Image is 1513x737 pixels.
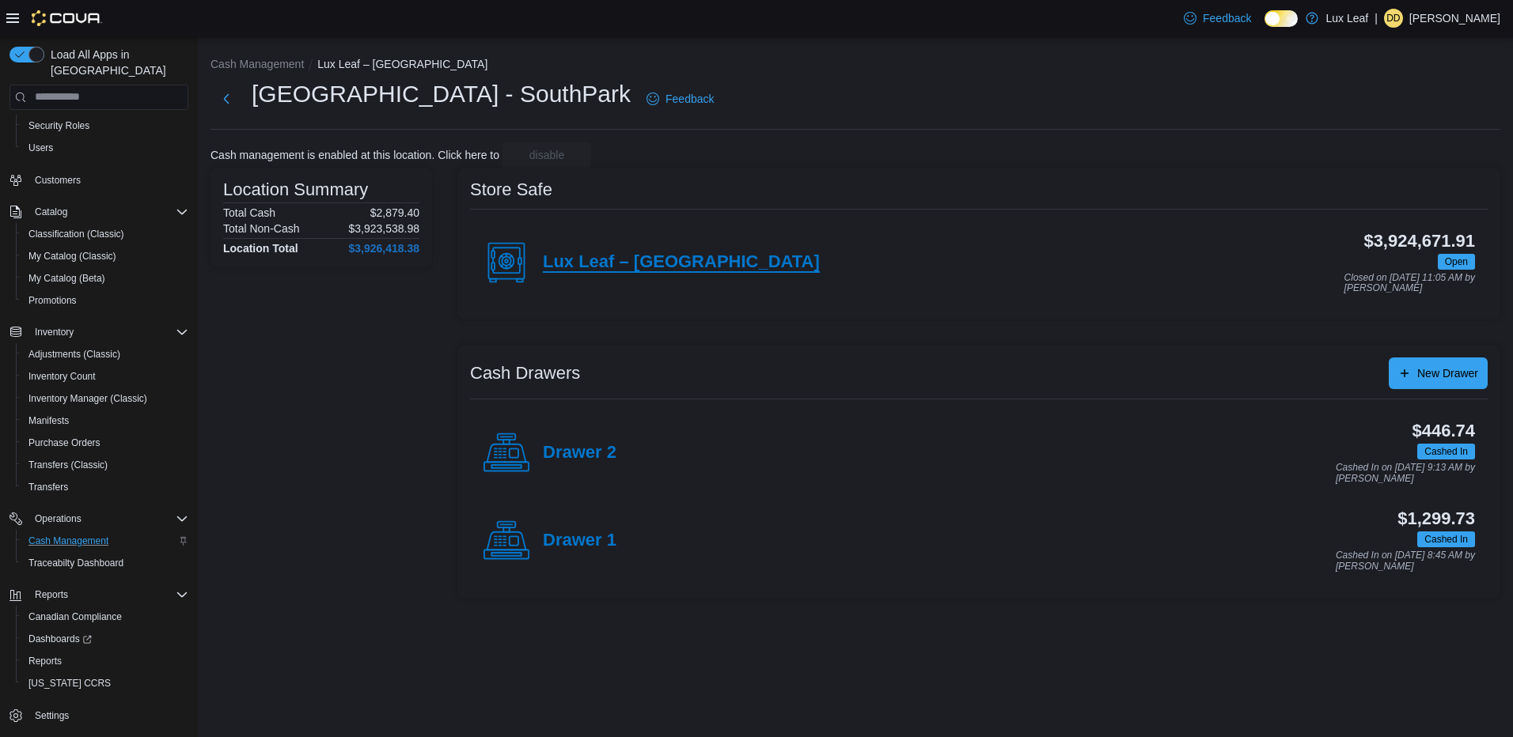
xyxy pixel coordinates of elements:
[22,116,188,135] span: Security Roles
[22,345,188,364] span: Adjustments (Classic)
[1424,532,1468,546] span: Cashed In
[1326,9,1369,28] p: Lux Leaf
[16,343,195,365] button: Adjustments (Classic)
[1413,421,1475,440] h3: $446.74
[22,554,188,573] span: Traceabilty Dashboard
[1417,444,1475,459] span: Cashed In
[28,294,77,307] span: Promotions
[1417,531,1475,547] span: Cashed In
[28,509,88,528] button: Operations
[16,672,195,694] button: [US_STATE] CCRS
[22,411,75,430] a: Manifests
[3,704,195,727] button: Settings
[22,291,188,310] span: Promotions
[22,247,188,266] span: My Catalog (Classic)
[3,201,195,223] button: Catalog
[22,629,98,648] a: Dashboards
[35,588,68,601] span: Reports
[3,321,195,343] button: Inventory
[28,509,188,528] span: Operations
[28,414,69,427] span: Manifests
[252,78,631,110] h1: [GEOGRAPHIC_DATA] - SouthPark
[28,250,116,263] span: My Catalog (Classic)
[22,411,188,430] span: Manifests
[16,606,195,628] button: Canadian Compliance
[22,269,112,288] a: My Catalog (Beta)
[28,610,122,623] span: Canadian Compliance
[22,367,102,386] a: Inventory Count
[640,83,720,115] a: Feedback
[22,433,107,452] a: Purchase Orders
[1375,9,1378,28] p: |
[22,674,188,693] span: Washington CCRS
[22,138,188,157] span: Users
[22,674,117,693] a: [US_STATE] CCRS
[1384,9,1403,28] div: Dustin Desnoyer
[28,392,147,405] span: Inventory Manager (Classic)
[1203,10,1251,26] span: Feedback
[16,650,195,672] button: Reports
[210,58,304,70] button: Cash Management
[16,476,195,498] button: Transfers
[22,433,188,452] span: Purchase Orders
[502,142,591,168] button: disable
[28,705,188,725] span: Settings
[223,222,300,235] h6: Total Non-Cash
[28,202,188,221] span: Catalog
[35,709,69,722] span: Settings
[16,432,195,454] button: Purchase Orders
[543,443,616,463] h4: Drawer 2
[16,289,195,312] button: Promotions
[16,530,195,552] button: Cash Management
[28,535,108,547] span: Cash Management
[529,147,564,163] span: disable
[1344,273,1475,294] p: Closed on [DATE] 11:05 AM by [PERSON_NAME]
[3,168,195,191] button: Customers
[22,389,154,408] a: Inventory Manager (Classic)
[28,481,68,493] span: Transfers
[1265,27,1265,28] span: Dark Mode
[1265,10,1298,27] input: Dark Mode
[22,652,68,671] a: Reports
[16,137,195,159] button: Users
[28,370,96,383] span: Inventory Count
[1409,9,1500,28] p: [PERSON_NAME]
[35,512,82,525] span: Operations
[16,552,195,574] button: Traceabilty Dashboard
[16,245,195,267] button: My Catalog (Classic)
[22,367,188,386] span: Inventory Count
[543,531,616,551] h4: Drawer 1
[28,459,108,471] span: Transfers (Classic)
[22,554,130,573] a: Traceabilty Dashboard
[22,478,188,497] span: Transfers
[210,149,499,161] p: Cash management is enabled at this location. Click here to
[1363,232,1475,251] h3: $3,924,671.91
[16,115,195,137] button: Security Roles
[22,652,188,671] span: Reports
[28,170,188,190] span: Customers
[16,628,195,650] a: Dashboards
[223,206,275,219] h6: Total Cash
[28,706,75,725] a: Settings
[22,455,114,474] a: Transfers (Classic)
[1397,509,1475,528] h3: $1,299.73
[1417,365,1478,381] span: New Drawer
[22,138,59,157] a: Users
[210,83,242,115] button: Next
[3,584,195,606] button: Reports
[543,252,820,273] h4: Lux Leaf – [GEOGRAPHIC_DATA]
[22,389,188,408] span: Inventory Manager (Classic)
[22,607,188,626] span: Canadian Compliance
[1424,444,1468,459] span: Cashed In
[1389,357,1488,389] button: New Drawer
[22,225,188,244] span: Classification (Classic)
[16,410,195,432] button: Manifests
[1386,9,1400,28] span: DD
[28,348,120,361] span: Adjustments (Classic)
[35,206,67,218] span: Catalog
[28,202,74,221] button: Catalog
[28,323,188,342] span: Inventory
[32,10,102,26] img: Cova
[28,585,74,604] button: Reports
[28,585,188,604] span: Reports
